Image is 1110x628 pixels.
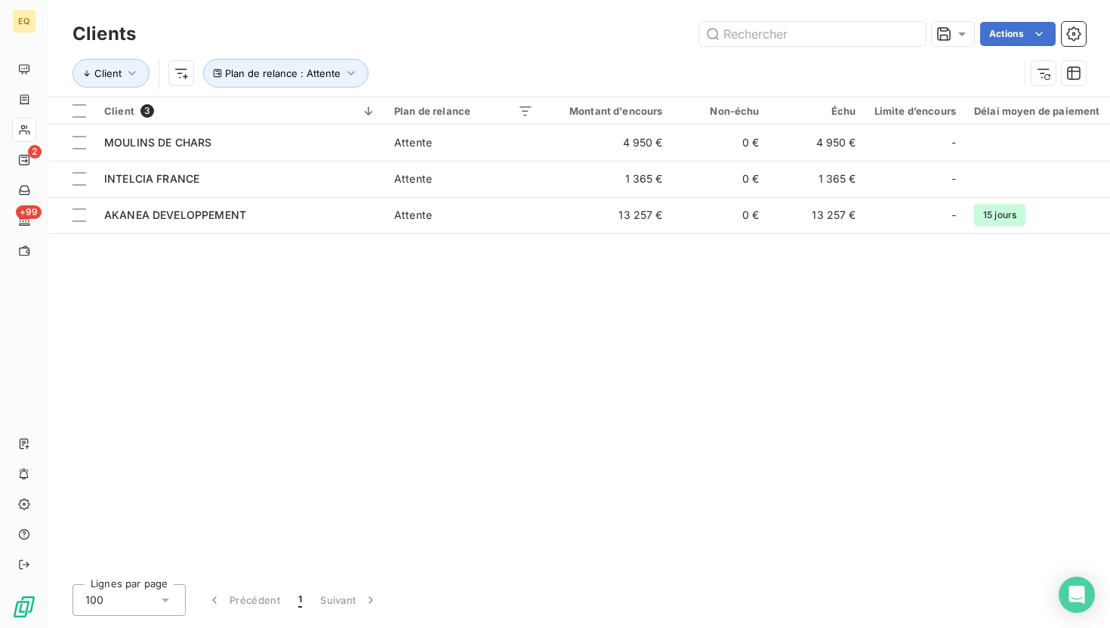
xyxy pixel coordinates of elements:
[672,125,769,161] td: 0 €
[951,135,956,150] span: -
[699,22,926,46] input: Rechercher
[85,593,103,608] span: 100
[16,205,42,219] span: +99
[542,161,672,197] td: 1 365 €
[72,59,150,88] button: Client
[104,105,134,117] span: Client
[551,105,663,117] div: Montant d'encours
[974,204,1025,226] span: 15 jours
[12,595,36,619] img: Logo LeanPay
[542,125,672,161] td: 4 950 €
[769,125,865,161] td: 4 950 €
[769,197,865,233] td: 13 257 €
[394,171,432,186] div: Attente
[394,105,533,117] div: Plan de relance
[542,197,672,233] td: 13 257 €
[778,105,856,117] div: Échu
[198,584,289,616] button: Précédent
[394,208,432,223] div: Attente
[769,161,865,197] td: 1 365 €
[980,22,1056,46] button: Actions
[203,59,368,88] button: Plan de relance : Attente
[874,105,956,117] div: Limite d’encours
[1059,577,1095,613] div: Open Intercom Messenger
[94,67,122,79] span: Client
[104,136,211,149] span: MOULINS DE CHARS
[104,208,246,221] span: AKANEA DEVELOPPEMENT
[394,135,432,150] div: Attente
[72,20,136,48] h3: Clients
[225,67,341,79] span: Plan de relance : Attente
[140,104,154,118] span: 3
[311,584,387,616] button: Suivant
[672,161,769,197] td: 0 €
[28,145,42,159] span: 2
[104,172,199,185] span: INTELCIA FRANCE
[289,584,311,616] button: 1
[298,593,302,608] span: 1
[681,105,760,117] div: Non-échu
[951,171,956,186] span: -
[672,197,769,233] td: 0 €
[951,208,956,223] span: -
[12,9,36,33] div: EQ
